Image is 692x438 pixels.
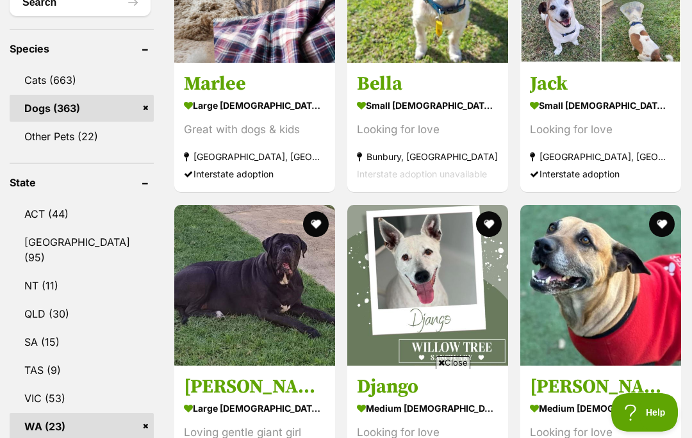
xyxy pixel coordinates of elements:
[184,122,325,139] div: Great with dogs & kids
[10,43,154,54] header: Species
[530,72,671,97] h3: Jack
[10,357,154,384] a: TAS (9)
[530,149,671,166] strong: [GEOGRAPHIC_DATA], [GEOGRAPHIC_DATA]
[530,166,671,183] div: Interstate adoption
[10,229,154,271] a: [GEOGRAPHIC_DATA] (95)
[10,300,154,327] a: QLD (30)
[530,97,671,115] strong: small [DEMOGRAPHIC_DATA] Dog
[10,200,154,227] a: ACT (44)
[530,122,671,139] div: Looking for love
[357,122,498,139] div: Looking for love
[649,211,675,237] button: favourite
[357,149,498,166] strong: Bunbury, [GEOGRAPHIC_DATA]
[10,385,154,412] a: VIC (53)
[476,211,502,237] button: favourite
[520,63,681,193] a: Jack small [DEMOGRAPHIC_DATA] Dog Looking for love [GEOGRAPHIC_DATA], [GEOGRAPHIC_DATA] Interstat...
[10,95,154,122] a: Dogs (363)
[10,328,154,355] a: SA (15)
[174,205,335,366] img: Kira - Dogue de Bordeaux x Boerboel Dog
[347,205,508,366] img: Django - Australian Kelpie Dog
[357,72,498,97] h3: Bella
[303,211,329,237] button: favourite
[357,169,487,180] span: Interstate adoption unavailable
[184,149,325,166] strong: [GEOGRAPHIC_DATA], [GEOGRAPHIC_DATA]
[35,374,657,432] iframe: Advertisement
[184,97,325,115] strong: large [DEMOGRAPHIC_DATA] Dog
[347,63,508,193] a: Bella small [DEMOGRAPHIC_DATA] Dog Looking for love Bunbury, [GEOGRAPHIC_DATA] Interstate adoptio...
[436,356,470,369] span: Close
[520,205,681,366] img: Bethany - Staffordshire Bull Terrier Dog
[10,67,154,93] a: Cats (663)
[174,63,335,193] a: Marlee large [DEMOGRAPHIC_DATA] Dog Great with dogs & kids [GEOGRAPHIC_DATA], [GEOGRAPHIC_DATA] I...
[10,177,154,188] header: State
[184,72,325,97] h3: Marlee
[10,272,154,299] a: NT (11)
[611,393,679,432] iframe: Help Scout Beacon - Open
[10,123,154,150] a: Other Pets (22)
[357,97,498,115] strong: small [DEMOGRAPHIC_DATA] Dog
[184,166,325,183] div: Interstate adoption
